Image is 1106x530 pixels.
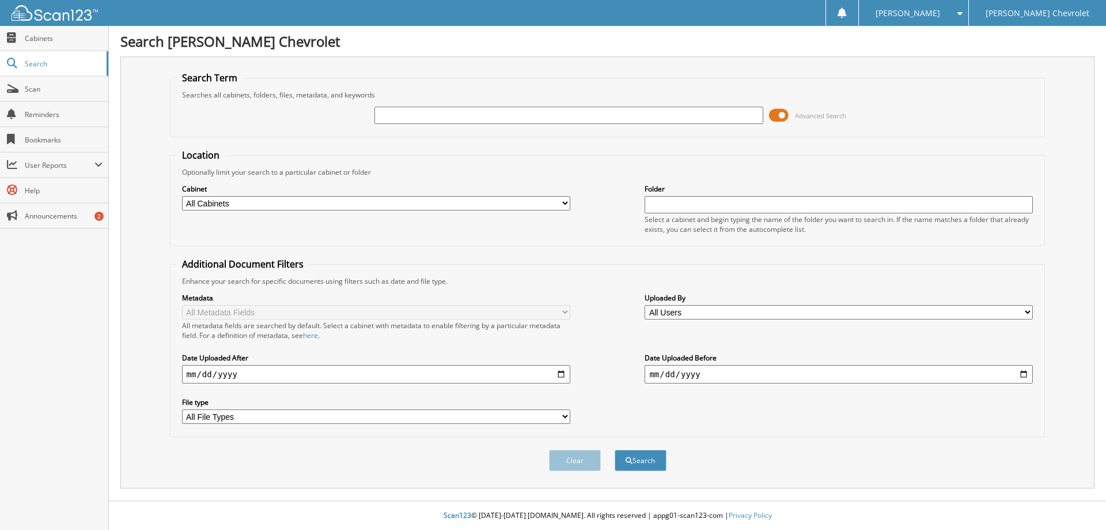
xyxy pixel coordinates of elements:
input: start [182,365,570,384]
span: [PERSON_NAME] Chevrolet [986,10,1089,17]
div: © [DATE]-[DATE] [DOMAIN_NAME]. All rights reserved | appg01-scan123-com | [109,502,1106,530]
legend: Additional Document Filters [176,258,309,270]
label: Date Uploaded After [182,353,570,363]
h1: Search [PERSON_NAME] Chevrolet [120,32,1094,51]
label: Uploaded By [645,293,1033,303]
span: Bookmarks [25,135,103,145]
span: Reminders [25,110,103,119]
label: Metadata [182,293,570,303]
span: Scan [25,84,103,94]
legend: Search Term [176,72,243,84]
span: Cabinets [25,33,103,43]
span: User Reports [25,160,94,170]
button: Clear [549,450,601,471]
span: Scan123 [444,510,471,520]
div: Searches all cabinets, folders, files, metadata, and keywords [176,90,1039,100]
div: Enhance your search for specific documents using filters such as date and file type. [176,276,1039,286]
span: Help [25,186,103,196]
label: Folder [645,184,1033,194]
a: here [303,330,318,340]
div: 2 [94,212,104,221]
label: Cabinet [182,184,570,194]
legend: Location [176,149,225,161]
button: Search [615,450,666,471]
div: Select a cabinet and begin typing the name of the folder you want to search in. If the name match... [645,215,1033,234]
label: File type [182,397,570,407]
div: All metadata fields are searched by default. Select a cabinet with metadata to enable filtering b... [182,321,570,340]
span: Announcements [25,211,103,221]
span: [PERSON_NAME] [876,10,940,17]
a: Privacy Policy [729,510,772,520]
div: Optionally limit your search to a particular cabinet or folder [176,167,1039,177]
span: Search [25,59,101,69]
label: Date Uploaded Before [645,353,1033,363]
input: end [645,365,1033,384]
img: scan123-logo-white.svg [12,5,98,21]
span: Advanced Search [795,111,846,120]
